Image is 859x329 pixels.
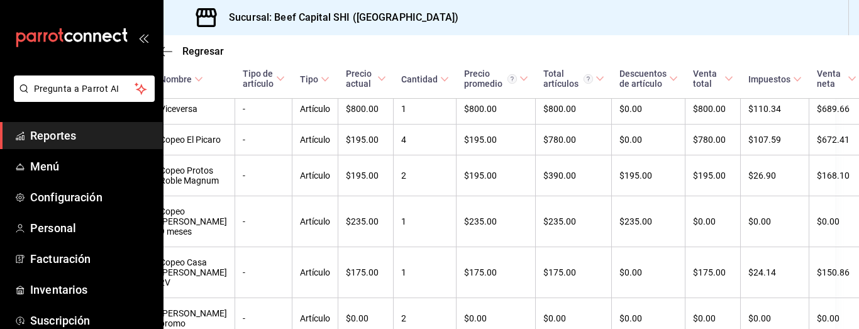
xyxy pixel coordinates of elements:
td: $195.00 [338,125,394,155]
td: Copeo El Picaro [140,125,235,155]
td: Artículo [292,125,338,155]
span: Total artículos [543,69,604,89]
span: Cantidad [401,74,449,84]
div: Tipo de artículo [243,69,274,89]
span: Reportes [30,127,153,144]
span: Regresar [182,45,224,57]
td: $110.34 [741,94,809,125]
span: Precio actual [346,69,386,89]
span: Venta total [693,69,733,89]
td: $780.00 [685,125,741,155]
span: Personal [30,220,153,237]
td: $195.00 [338,155,394,196]
div: Nombre [160,74,192,84]
td: Copeo [PERSON_NAME] 9 meses [140,196,235,247]
td: $800.00 [685,94,741,125]
td: 1 [394,94,457,125]
td: 4 [394,125,457,155]
td: $175.00 [457,247,536,298]
td: $800.00 [457,94,536,125]
span: Impuestos [748,74,802,84]
td: Copeo Casa [PERSON_NAME] 2V [140,247,235,298]
span: Inventarios [30,281,153,298]
span: Pregunta a Parrot AI [34,82,135,96]
span: Descuentos de artículo [619,69,678,89]
span: Suscripción [30,312,153,329]
svg: El total artículos considera cambios de precios en los artículos así como costos adicionales por ... [584,74,593,84]
td: $26.90 [741,155,809,196]
td: $235.00 [536,196,612,247]
td: Copeo Protos Roble Magnum [140,155,235,196]
td: $800.00 [536,94,612,125]
td: 2 [394,155,457,196]
span: Venta neta [817,69,857,89]
span: Facturación [30,250,153,267]
div: Cantidad [401,74,438,84]
td: Artículo [292,196,338,247]
svg: Precio promedio = Total artículos / cantidad [507,74,517,84]
div: Tipo [300,74,318,84]
td: $175.00 [685,247,741,298]
td: 1 [394,247,457,298]
td: $175.00 [338,247,394,298]
span: Tipo [300,74,330,84]
td: $0.00 [685,196,741,247]
td: $0.00 [612,125,685,155]
div: Impuestos [748,74,790,84]
td: $195.00 [685,155,741,196]
td: - [235,155,292,196]
div: Venta neta [817,69,846,89]
button: Pregunta a Parrot AI [14,75,155,102]
td: $195.00 [457,125,536,155]
button: Regresar [160,45,224,57]
td: $195.00 [457,155,536,196]
span: Tipo de artículo [243,69,285,89]
td: $390.00 [536,155,612,196]
td: $175.00 [536,247,612,298]
td: - [235,247,292,298]
div: Total artículos [543,69,593,89]
button: open_drawer_menu [138,33,148,43]
td: $235.00 [612,196,685,247]
span: Precio promedio [464,69,528,89]
span: Menú [30,158,153,175]
div: Descuentos de artículo [619,69,667,89]
td: Artículo [292,94,338,125]
span: Nombre [160,74,203,84]
td: $107.59 [741,125,809,155]
td: $0.00 [612,247,685,298]
div: Venta total [693,69,722,89]
a: Pregunta a Parrot AI [9,91,155,104]
td: $0.00 [612,94,685,125]
td: $780.00 [536,125,612,155]
h3: Sucursal: Beef Capital SHI ([GEOGRAPHIC_DATA]) [219,10,458,25]
div: Precio actual [346,69,375,89]
td: $0.00 [741,196,809,247]
td: $24.14 [741,247,809,298]
td: $800.00 [338,94,394,125]
div: Precio promedio [464,69,517,89]
td: Viceversa [140,94,235,125]
td: - [235,94,292,125]
td: - [235,125,292,155]
span: Configuración [30,189,153,206]
td: Artículo [292,155,338,196]
td: $235.00 [338,196,394,247]
td: $195.00 [612,155,685,196]
td: - [235,196,292,247]
td: $235.00 [457,196,536,247]
td: 1 [394,196,457,247]
td: Artículo [292,247,338,298]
